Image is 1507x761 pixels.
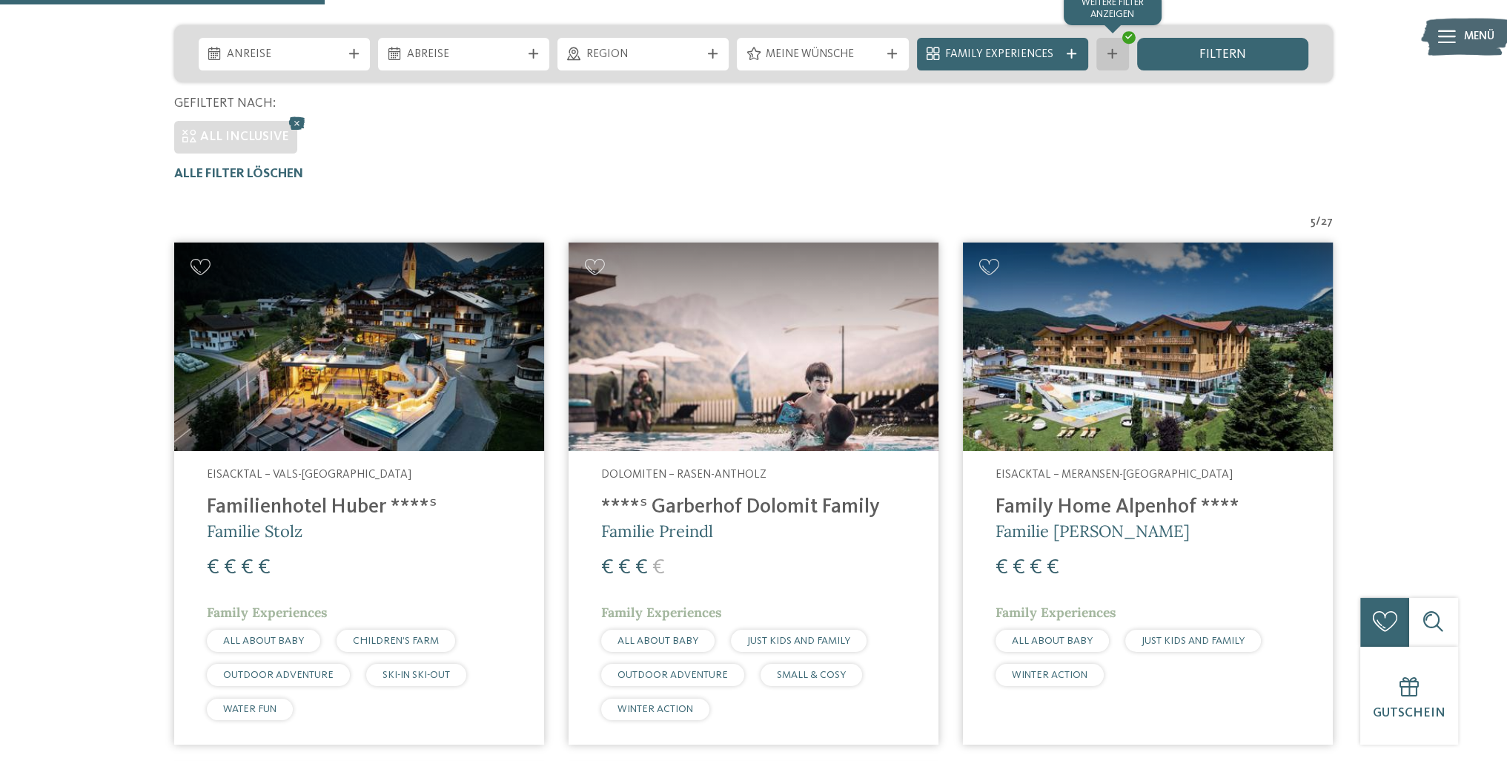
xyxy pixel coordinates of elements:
span: WINTER ACTION [1012,670,1087,680]
a: Familienhotels gesucht? Hier findet ihr die besten! Eisacktal – Meransen-[GEOGRAPHIC_DATA] Family... [963,243,1333,745]
span: 27 [1321,214,1333,231]
span: SMALL & COSY [777,670,846,680]
span: Region [586,47,700,63]
span: / [1316,214,1321,231]
span: Dolomiten – Rasen-Antholz [601,469,766,481]
span: filtern [1199,48,1246,62]
span: € [241,557,254,579]
span: Family Experiences [601,604,722,621]
img: Familienhotels gesucht? Hier findet ihr die besten! [569,243,938,451]
span: € [1030,557,1042,579]
span: ALL ABOUT BABY [1012,636,1093,646]
h4: Family Home Alpenhof **** [996,495,1300,520]
span: Family Experiences [945,47,1059,63]
span: Abreise [407,47,521,63]
span: Gefiltert nach: [174,97,276,110]
span: ALL ABOUT BABY [223,636,304,646]
span: Family Experiences [996,604,1116,621]
span: € [1013,557,1025,579]
h4: Familienhotel Huber ****ˢ [207,495,511,520]
span: € [207,557,219,579]
span: Family Experiences [207,604,328,621]
img: Familienhotels gesucht? Hier findet ihr die besten! [174,243,544,451]
span: Meine Wünsche [766,47,880,63]
a: Familienhotels gesucht? Hier findet ihr die besten! Eisacktal – Vals-[GEOGRAPHIC_DATA] Familienho... [174,243,544,745]
span: Gutschein [1373,707,1445,719]
span: Eisacktal – Vals-[GEOGRAPHIC_DATA] [207,469,411,481]
span: € [618,557,631,579]
span: WINTER ACTION [617,704,693,714]
span: 5 [1311,214,1316,231]
span: SKI-IN SKI-OUT [382,670,450,680]
span: € [1047,557,1059,579]
a: Familienhotels gesucht? Hier findet ihr die besten! Dolomiten – Rasen-Antholz ****ˢ Garberhof Dol... [569,243,938,745]
span: JUST KIDS AND FAMILY [1142,636,1245,646]
span: ALL ABOUT BABY [617,636,698,646]
span: CHILDREN’S FARM [353,636,439,646]
span: Familie Stolz [207,521,302,541]
span: Familie [PERSON_NAME] [996,521,1190,541]
span: Alle Filter löschen [174,168,303,180]
span: WATER FUN [223,704,276,714]
span: OUTDOOR ADVENTURE [617,670,728,680]
span: Anreise [227,47,341,63]
span: Eisacktal – Meransen-[GEOGRAPHIC_DATA] [996,469,1233,481]
span: € [258,557,271,579]
span: € [996,557,1008,579]
h4: ****ˢ Garberhof Dolomit Family [601,495,906,520]
span: All inclusive [200,131,289,143]
img: Family Home Alpenhof **** [963,243,1333,451]
span: € [601,557,614,579]
span: Familie Preindl [601,521,713,541]
span: € [652,557,665,579]
span: OUTDOOR ADVENTURE [223,670,334,680]
span: € [224,557,236,579]
a: Gutschein [1360,647,1458,745]
span: JUST KIDS AND FAMILY [747,636,850,646]
span: € [635,557,648,579]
